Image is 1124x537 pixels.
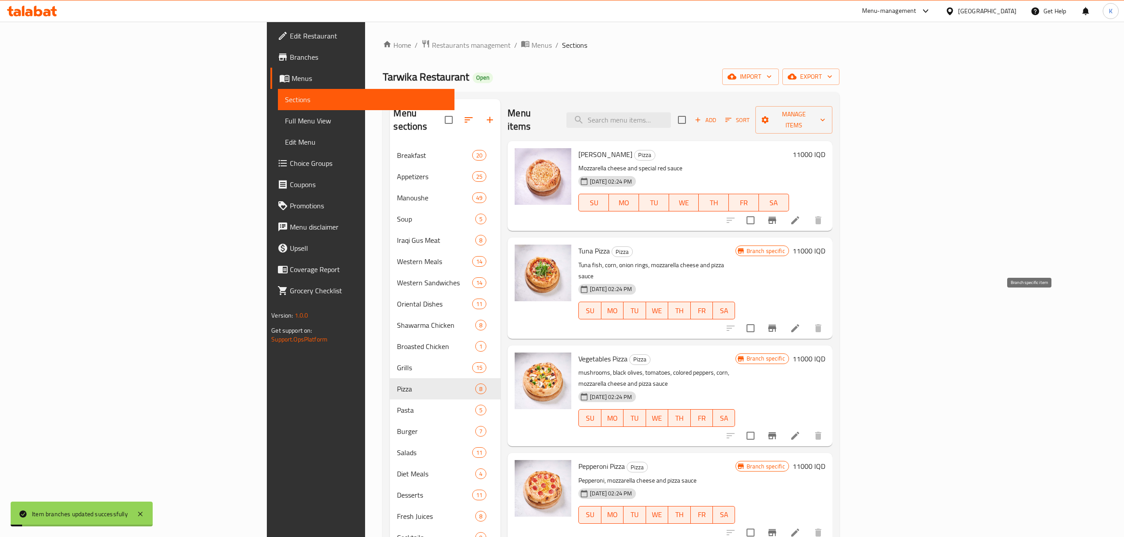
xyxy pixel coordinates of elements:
span: SU [582,304,597,317]
div: Oriental Dishes [397,299,472,309]
span: 1.0.0 [295,310,308,321]
a: Edit Menu [278,131,454,153]
span: Restaurants management [432,40,511,50]
a: Support.OpsPlatform [271,334,327,345]
span: Vegetables Pizza [578,352,627,365]
button: TH [699,194,729,211]
p: mushrooms, black olives, tomatoes, colored peppers, corn, mozzarella cheese and pizza sauce [578,367,735,389]
div: Diet Meals4 [390,463,500,484]
div: items [472,299,486,309]
span: Promotions [290,200,447,211]
span: Sort items [720,113,755,127]
button: WE [669,194,699,211]
a: Menu disclaimer [270,216,454,238]
span: Manoushe [397,192,472,203]
button: TH [668,506,690,524]
div: Desserts11 [390,484,500,506]
span: 8 [476,512,486,521]
span: FR [732,196,755,209]
button: SU [578,194,609,211]
span: Select to update [741,211,760,230]
div: Pizza [629,354,651,365]
button: WE [646,302,668,319]
span: 5 [476,215,486,223]
span: [PERSON_NAME] [578,148,632,161]
input: search [566,112,671,128]
span: TU [643,196,666,209]
span: Pizza [635,150,655,160]
img: Pepperoni Pizza [515,460,571,517]
a: Upsell [270,238,454,259]
button: FR [691,506,713,524]
span: SU [582,508,597,521]
span: 49 [473,194,486,202]
span: SA [716,412,731,425]
span: TU [627,412,642,425]
span: WE [650,508,665,521]
span: MO [605,508,620,521]
span: Get support on: [271,325,312,336]
span: FR [694,508,709,521]
button: MO [601,506,624,524]
a: Branches [270,46,454,68]
div: Broasted Chicken [397,341,475,352]
span: Fresh Juices [397,511,475,522]
a: Coverage Report [270,259,454,280]
button: SU [578,506,601,524]
div: Broasted Chicken1 [390,336,500,357]
span: Sections [562,40,587,50]
span: K [1109,6,1112,16]
span: FR [694,304,709,317]
img: Tuna Pizza [515,245,571,301]
div: Desserts [397,490,472,500]
li: / [514,40,517,50]
div: Salads [397,447,472,458]
span: Menus [531,40,552,50]
button: export [782,69,839,85]
div: Burger7 [390,421,500,442]
div: Pizza8 [390,378,500,399]
button: SA [759,194,789,211]
span: import [729,71,772,82]
div: Burger [397,426,475,437]
span: TU [627,508,642,521]
div: Pizza [397,384,475,394]
button: TU [624,506,646,524]
button: Branch-specific-item [762,318,783,339]
a: Edit menu item [790,215,801,226]
span: TH [672,304,687,317]
div: items [472,490,486,500]
span: Soup [397,214,475,224]
button: import [722,69,779,85]
a: Sections [278,89,454,110]
button: SA [713,506,735,524]
div: Western Sandwiches [397,277,472,288]
span: Iraqi Gus Meat [397,235,475,245]
span: Choice Groups [290,158,447,169]
div: Breakfast [397,150,472,161]
a: Edit Restaurant [270,25,454,46]
span: TU [627,304,642,317]
span: WE [650,304,665,317]
span: SA [716,508,731,521]
span: Appetizers [397,171,472,182]
span: [DATE] 02:24 PM [586,489,635,498]
div: items [475,511,486,522]
button: delete [808,210,829,231]
div: Oriental Dishes11 [390,293,500,315]
div: items [475,341,486,352]
span: Coupons [290,179,447,190]
div: Menu-management [862,6,916,16]
span: SA [716,304,731,317]
div: items [475,405,486,415]
span: Western Meals [397,256,472,267]
div: items [472,447,486,458]
span: TH [702,196,725,209]
button: TU [624,409,646,427]
a: Edit menu item [790,430,801,441]
span: Pasta [397,405,475,415]
span: Sections [285,94,447,105]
